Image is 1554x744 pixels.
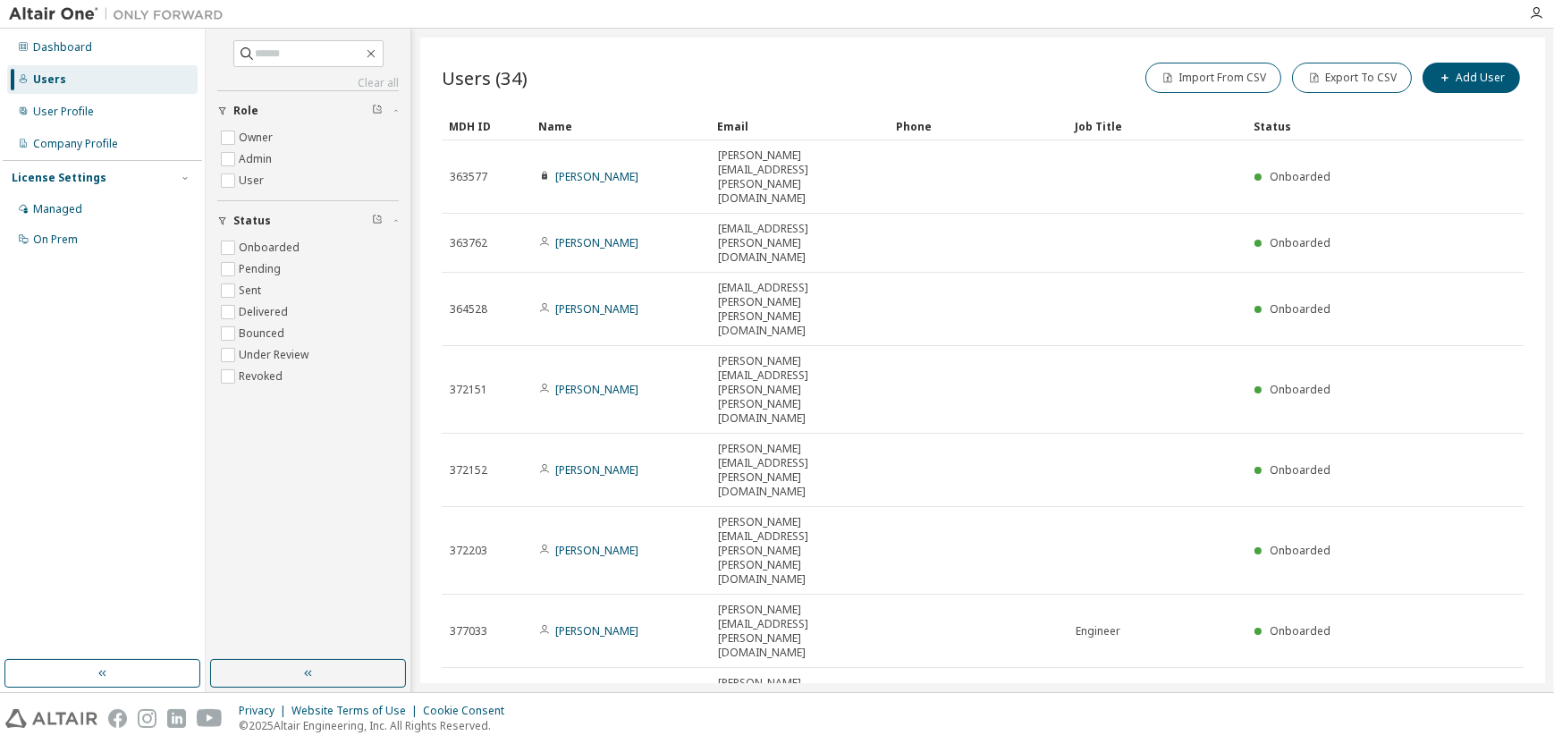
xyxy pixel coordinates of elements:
div: Users [33,72,66,87]
button: Import From CSV [1145,63,1281,93]
label: Revoked [239,366,286,387]
div: Email [717,112,882,140]
div: Cookie Consent [423,704,515,718]
div: User Profile [33,105,94,119]
img: Altair One [9,5,232,23]
div: Dashboard [33,40,92,55]
img: youtube.svg [197,709,223,728]
span: [PERSON_NAME][EMAIL_ADDRESS][PERSON_NAME][DOMAIN_NAME] [718,148,881,206]
span: 377033 [450,624,487,638]
img: facebook.svg [108,709,127,728]
span: Onboarded [1270,235,1330,250]
label: Delivered [239,301,291,323]
a: [PERSON_NAME] [555,235,638,250]
label: Admin [239,148,275,170]
span: 372151 [450,383,487,397]
a: [PERSON_NAME] [555,462,638,478]
label: Bounced [239,323,288,344]
span: [PERSON_NAME][EMAIL_ADDRESS][PERSON_NAME][PERSON_NAME][DOMAIN_NAME] [718,515,881,587]
div: Name [538,112,703,140]
span: Onboarded [1270,462,1330,478]
p: © 2025 Altair Engineering, Inc. All Rights Reserved. [239,718,515,733]
div: Managed [33,202,82,216]
a: [PERSON_NAME] [555,543,638,558]
div: License Settings [12,171,106,185]
div: Status [1254,112,1431,140]
span: Onboarded [1270,301,1330,317]
span: 372152 [450,463,487,478]
div: MDH ID [449,112,524,140]
a: [PERSON_NAME] [555,301,638,317]
img: linkedin.svg [167,709,186,728]
button: Export To CSV [1292,63,1412,93]
span: Onboarded [1270,382,1330,397]
label: Onboarded [239,237,303,258]
span: Clear filter [372,104,383,118]
div: Phone [896,112,1060,140]
a: [PERSON_NAME] [555,169,638,184]
div: Job Title [1075,112,1239,140]
label: Sent [239,280,265,301]
span: 363762 [450,236,487,250]
span: [EMAIL_ADDRESS][PERSON_NAME][PERSON_NAME][DOMAIN_NAME] [718,281,881,338]
span: Users (34) [442,65,528,90]
span: 372203 [450,544,487,558]
span: Onboarded [1270,543,1330,558]
button: Status [217,201,399,241]
label: Owner [239,127,276,148]
a: Clear all [217,76,399,90]
label: Under Review [239,344,312,366]
span: [EMAIL_ADDRESS][PERSON_NAME][DOMAIN_NAME] [718,222,881,265]
span: 364528 [450,302,487,317]
button: Role [217,91,399,131]
span: Clear filter [372,214,383,228]
img: altair_logo.svg [5,709,97,728]
span: Onboarded [1270,623,1330,638]
a: [PERSON_NAME] [555,382,638,397]
div: Privacy [239,704,291,718]
span: Status [233,214,271,228]
div: Website Terms of Use [291,704,423,718]
span: 363577 [450,170,487,184]
span: Onboarded [1270,169,1330,184]
div: Company Profile [33,137,118,151]
span: Role [233,104,258,118]
span: [PERSON_NAME][EMAIL_ADDRESS][PERSON_NAME][DOMAIN_NAME] [718,603,881,660]
div: On Prem [33,232,78,247]
span: Engineer [1076,624,1120,638]
img: instagram.svg [138,709,156,728]
a: [PERSON_NAME] [555,623,638,638]
label: User [239,170,267,191]
span: [PERSON_NAME][EMAIL_ADDRESS][PERSON_NAME][DOMAIN_NAME] [718,442,881,499]
span: [PERSON_NAME][EMAIL_ADDRESS][PERSON_NAME][PERSON_NAME][DOMAIN_NAME] [718,354,881,426]
button: Add User [1423,63,1520,93]
label: Pending [239,258,284,280]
